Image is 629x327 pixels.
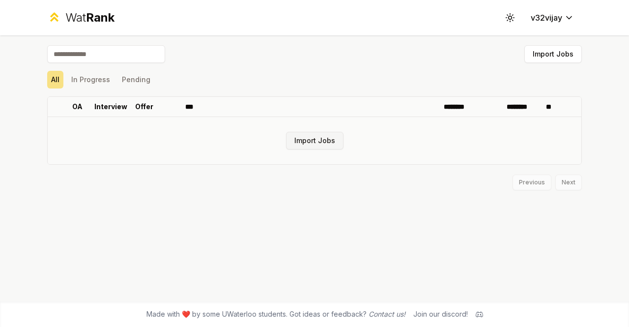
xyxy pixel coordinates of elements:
p: Interview [94,102,127,112]
button: v32vijay [523,9,582,27]
span: Rank [86,10,114,25]
button: Import Jobs [524,45,582,63]
p: Offer [135,102,153,112]
div: Join our discord! [413,309,468,319]
button: All [47,71,63,89]
button: In Progress [67,71,114,89]
button: Import Jobs [286,132,343,149]
a: Contact us! [369,310,405,318]
p: OA [72,102,83,112]
div: Wat [65,10,114,26]
a: WatRank [47,10,114,26]
button: Pending [118,71,154,89]
span: v32vijay [531,12,562,24]
span: Made with ❤️ by some UWaterloo students. Got ideas or feedback? [146,309,405,319]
